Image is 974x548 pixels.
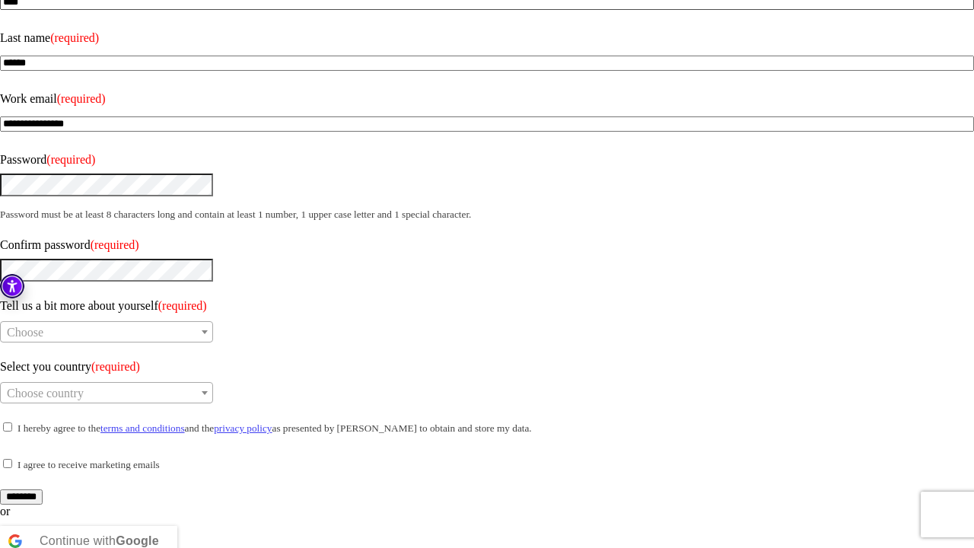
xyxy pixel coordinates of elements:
[214,422,272,434] a: privacy policy
[91,238,139,251] span: (required)
[116,534,159,547] b: Google
[50,31,99,44] span: (required)
[18,459,160,470] small: I agree to receive marketing emails
[7,326,43,339] span: Choose
[57,92,106,105] span: (required)
[3,459,12,468] input: I agree to receive marketing emails
[7,387,84,400] span: Choose country
[18,422,532,434] small: I hereby agree to the and the as presented by [PERSON_NAME] to obtain and store my data.
[158,299,207,312] span: (required)
[100,422,185,434] a: terms and conditions
[3,422,12,432] input: I hereby agree to theterms and conditionsand theprivacy policyas presented by [PERSON_NAME] to ob...
[91,360,140,373] span: (required)
[46,153,95,166] span: (required)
